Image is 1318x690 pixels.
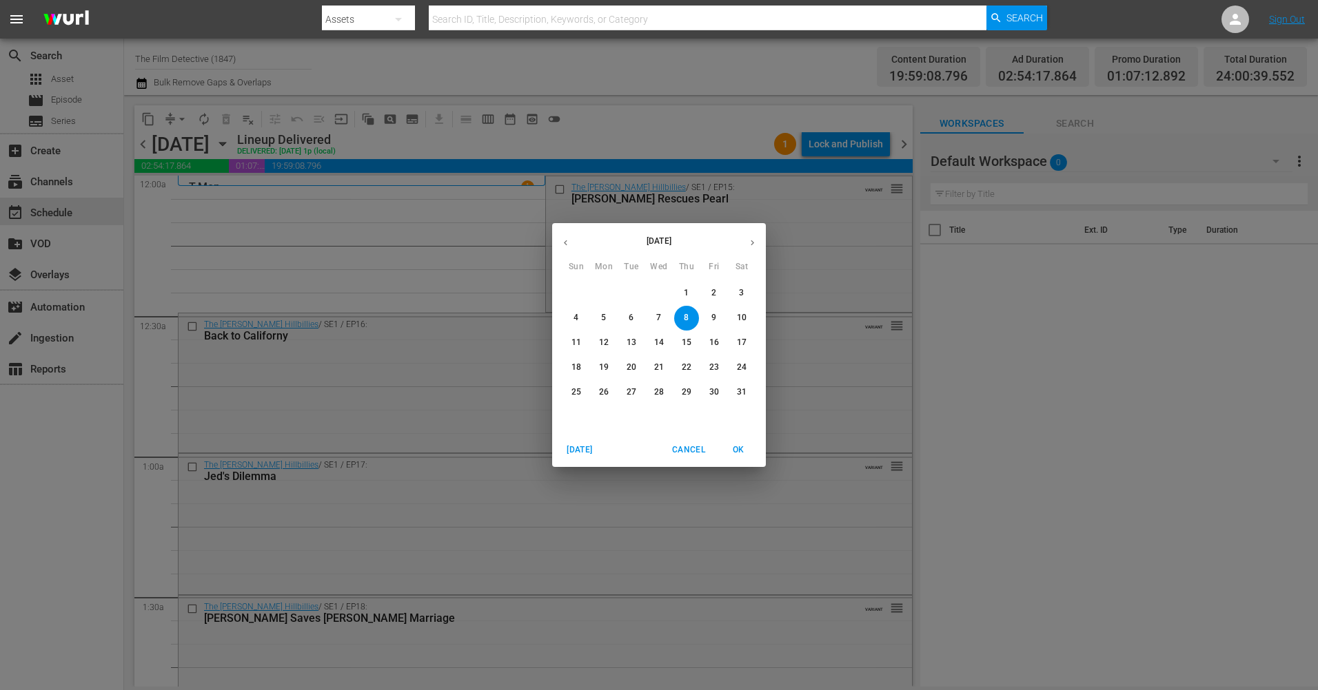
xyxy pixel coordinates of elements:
[682,386,691,398] p: 29
[654,337,664,348] p: 14
[674,355,699,380] button: 22
[591,331,616,355] button: 12
[684,287,689,299] p: 1
[629,312,633,324] p: 6
[1269,14,1305,25] a: Sign Out
[591,260,616,274] span: Mon
[564,306,589,331] button: 4
[702,260,727,274] span: Fri
[674,260,699,274] span: Thu
[709,337,719,348] p: 16
[571,337,581,348] p: 11
[564,260,589,274] span: Sun
[591,306,616,331] button: 5
[1006,6,1043,30] span: Search
[739,287,744,299] p: 3
[627,362,636,373] p: 20
[674,306,699,331] button: 8
[619,355,644,380] button: 20
[574,312,578,324] p: 4
[709,362,719,373] p: 23
[647,380,671,405] button: 28
[564,331,589,355] button: 11
[716,439,760,461] button: OK
[722,443,755,457] span: OK
[579,235,739,247] p: [DATE]
[654,386,664,398] p: 28
[619,380,644,405] button: 27
[682,337,691,348] p: 15
[684,312,689,324] p: 8
[711,312,716,324] p: 9
[627,337,636,348] p: 13
[729,355,754,380] button: 24
[682,362,691,373] p: 22
[599,337,609,348] p: 12
[619,331,644,355] button: 13
[558,439,602,461] button: [DATE]
[737,386,747,398] p: 31
[654,362,664,373] p: 21
[702,355,727,380] button: 23
[667,439,711,461] button: Cancel
[672,443,705,457] span: Cancel
[647,355,671,380] button: 21
[619,260,644,274] span: Tue
[571,362,581,373] p: 18
[599,386,609,398] p: 26
[674,281,699,306] button: 1
[599,362,609,373] p: 19
[627,386,636,398] p: 27
[647,306,671,331] button: 7
[702,380,727,405] button: 30
[729,331,754,355] button: 17
[33,3,99,36] img: ans4CAIJ8jUAAAAAAAAAAAAAAAAAAAAAAAAgQb4GAAAAAAAAAAAAAAAAAAAAAAAAJMjXAAAAAAAAAAAAAAAAAAAAAAAAgAT5G...
[737,362,747,373] p: 24
[702,281,727,306] button: 2
[674,380,699,405] button: 29
[729,306,754,331] button: 10
[563,443,596,457] span: [DATE]
[564,355,589,380] button: 18
[647,260,671,274] span: Wed
[737,337,747,348] p: 17
[656,312,661,324] p: 7
[709,386,719,398] p: 30
[8,11,25,28] span: menu
[674,331,699,355] button: 15
[619,306,644,331] button: 6
[591,355,616,380] button: 19
[737,312,747,324] p: 10
[729,260,754,274] span: Sat
[711,287,716,299] p: 2
[647,331,671,355] button: 14
[564,380,589,405] button: 25
[591,380,616,405] button: 26
[601,312,606,324] p: 5
[571,386,581,398] p: 25
[729,380,754,405] button: 31
[729,281,754,306] button: 3
[702,331,727,355] button: 16
[702,306,727,331] button: 9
